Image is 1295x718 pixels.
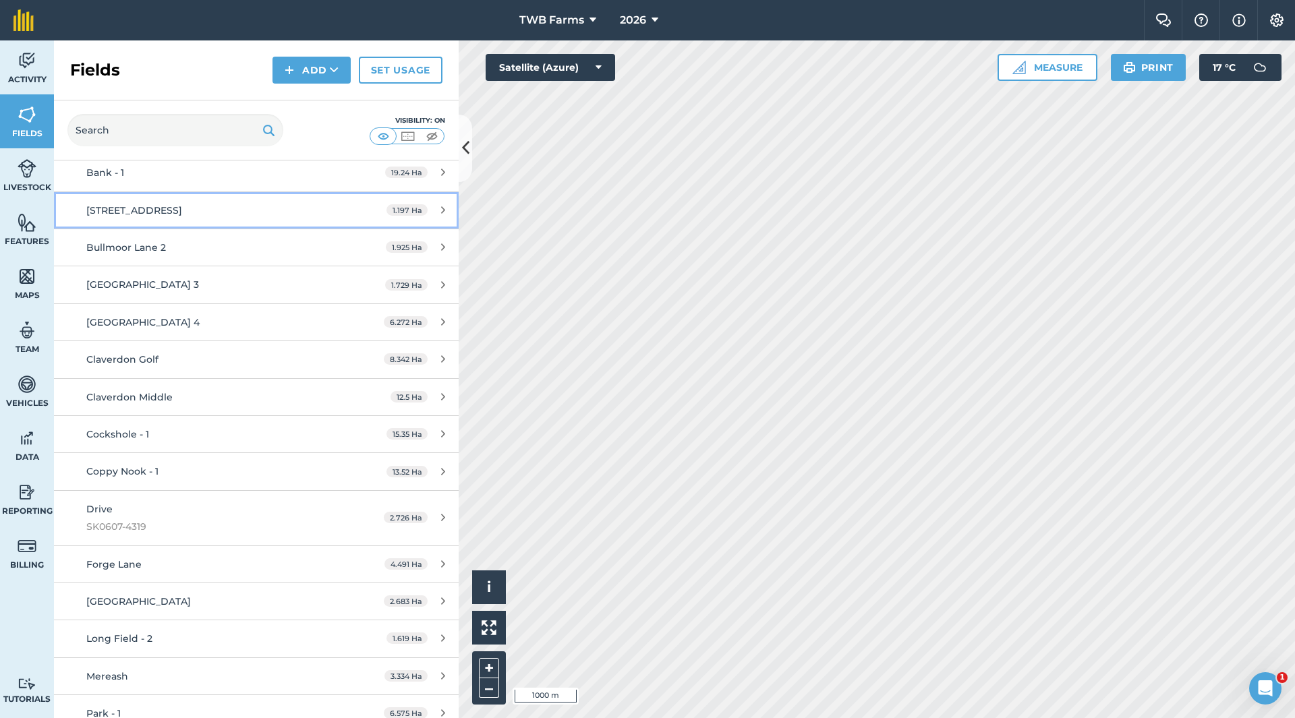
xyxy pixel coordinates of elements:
span: Claverdon Middle [86,391,173,403]
img: fieldmargin Logo [13,9,34,31]
span: 12.5 Ha [391,391,428,402]
img: svg+xml;base64,PHN2ZyB4bWxucz0iaHR0cDovL3d3dy53My5vcmcvMjAwMC9zdmciIHdpZHRoPSI1MCIgaGVpZ2h0PSI0MC... [375,129,392,143]
button: 17 °C [1199,54,1282,81]
img: Two speech bubbles overlapping with the left bubble in the forefront [1155,13,1172,27]
img: svg+xml;base64,PHN2ZyB4bWxucz0iaHR0cDovL3d3dy53My5vcmcvMjAwMC9zdmciIHdpZHRoPSIxNCIgaGVpZ2h0PSIyNC... [285,62,294,78]
img: svg+xml;base64,PD94bWwgdmVyc2lvbj0iMS4wIiBlbmNvZGluZz0idXRmLTgiPz4KPCEtLSBHZW5lcmF0b3I6IEFkb2JlIE... [18,51,36,71]
iframe: Intercom live chat [1249,672,1282,705]
a: Coppy Nook - 113.52 Ha [54,453,459,489]
img: svg+xml;base64,PHN2ZyB4bWxucz0iaHR0cDovL3d3dy53My5vcmcvMjAwMC9zdmciIHdpZHRoPSI1NiIgaGVpZ2h0PSI2MC... [18,104,36,125]
img: svg+xml;base64,PD94bWwgdmVyc2lvbj0iMS4wIiBlbmNvZGluZz0idXRmLTgiPz4KPCEtLSBHZW5lcmF0b3I6IEFkb2JlIE... [18,482,36,502]
a: [GEOGRAPHIC_DATA]2.683 Ha [54,583,459,620]
button: Measure [998,54,1097,81]
span: Drive [86,503,113,515]
img: svg+xml;base64,PHN2ZyB4bWxucz0iaHR0cDovL3d3dy53My5vcmcvMjAwMC9zdmciIHdpZHRoPSIxNyIgaGVpZ2h0PSIxNy... [1232,12,1246,28]
span: 1.197 Ha [386,204,428,216]
span: Long Field - 2 [86,632,152,645]
span: 2.683 Ha [384,595,428,607]
img: svg+xml;base64,PD94bWwgdmVyc2lvbj0iMS4wIiBlbmNvZGluZz0idXRmLTgiPz4KPCEtLSBHZW5lcmF0b3I6IEFkb2JlIE... [18,678,36,690]
img: Four arrows, one pointing top left, one top right, one bottom right and the last bottom left [482,620,496,635]
button: + [479,658,499,678]
span: 6.272 Ha [384,316,428,328]
span: 1 [1277,672,1288,683]
img: svg+xml;base64,PHN2ZyB4bWxucz0iaHR0cDovL3d3dy53My5vcmcvMjAwMC9zdmciIHdpZHRoPSI1NiIgaGVpZ2h0PSI2MC... [18,212,36,233]
a: [STREET_ADDRESS]1.197 Ha [54,192,459,229]
span: i [487,578,491,595]
a: Cockshole - 115.35 Ha [54,416,459,452]
h2: Fields [70,59,120,81]
img: Ruler icon [1012,61,1026,74]
a: Forge Lane4.491 Ha [54,546,459,582]
a: Bank - 119.24 Ha [54,154,459,191]
span: 4.491 Ha [384,558,428,570]
span: [GEOGRAPHIC_DATA] 4 [86,316,200,328]
img: svg+xml;base64,PD94bWwgdmVyc2lvbj0iMS4wIiBlbmNvZGluZz0idXRmLTgiPz4KPCEtLSBHZW5lcmF0b3I6IEFkb2JlIE... [18,536,36,556]
span: [GEOGRAPHIC_DATA] [86,595,191,607]
span: 15.35 Ha [386,428,428,440]
span: 1.619 Ha [386,632,428,644]
img: A cog icon [1269,13,1285,27]
span: Cockshole - 1 [86,428,149,440]
span: 19.24 Ha [385,167,428,178]
span: 13.52 Ha [386,466,428,477]
a: Set usage [359,57,442,84]
button: Satellite (Azure) [486,54,615,81]
div: Visibility: On [370,115,445,126]
span: 8.342 Ha [384,353,428,365]
img: svg+xml;base64,PHN2ZyB4bWxucz0iaHR0cDovL3d3dy53My5vcmcvMjAwMC9zdmciIHdpZHRoPSIxOSIgaGVpZ2h0PSIyNC... [1123,59,1136,76]
img: svg+xml;base64,PD94bWwgdmVyc2lvbj0iMS4wIiBlbmNvZGluZz0idXRmLTgiPz4KPCEtLSBHZW5lcmF0b3I6IEFkb2JlIE... [18,320,36,340]
span: Bank - 1 [86,167,124,179]
span: Forge Lane [86,558,142,570]
img: svg+xml;base64,PHN2ZyB4bWxucz0iaHR0cDovL3d3dy53My5vcmcvMjAwMC9zdmciIHdpZHRoPSI1NiIgaGVpZ2h0PSI2MC... [18,266,36,287]
img: svg+xml;base64,PHN2ZyB4bWxucz0iaHR0cDovL3d3dy53My5vcmcvMjAwMC9zdmciIHdpZHRoPSI1MCIgaGVpZ2h0PSI0MC... [399,129,416,143]
img: svg+xml;base64,PHN2ZyB4bWxucz0iaHR0cDovL3d3dy53My5vcmcvMjAwMC9zdmciIHdpZHRoPSI1MCIgaGVpZ2h0PSI0MC... [424,129,440,143]
span: 17 ° C [1213,54,1236,81]
a: Mereash3.334 Ha [54,658,459,694]
span: Mereash [86,670,128,682]
a: Long Field - 21.619 Ha [54,620,459,657]
input: Search [67,114,283,146]
button: i [472,570,506,604]
span: [GEOGRAPHIC_DATA] 3 [86,278,199,291]
a: [GEOGRAPHIC_DATA] 31.729 Ha [54,266,459,303]
img: svg+xml;base64,PD94bWwgdmVyc2lvbj0iMS4wIiBlbmNvZGluZz0idXRmLTgiPz4KPCEtLSBHZW5lcmF0b3I6IEFkb2JlIE... [1246,54,1273,81]
a: DriveSK0607-43192.726 Ha [54,491,459,545]
img: svg+xml;base64,PD94bWwgdmVyc2lvbj0iMS4wIiBlbmNvZGluZz0idXRmLTgiPz4KPCEtLSBHZW5lcmF0b3I6IEFkb2JlIE... [18,158,36,179]
span: Coppy Nook - 1 [86,465,159,477]
button: Add [272,57,351,84]
img: svg+xml;base64,PHN2ZyB4bWxucz0iaHR0cDovL3d3dy53My5vcmcvMjAwMC9zdmciIHdpZHRoPSIxOSIgaGVpZ2h0PSIyNC... [262,122,275,138]
span: 1.729 Ha [385,279,428,291]
button: – [479,678,499,698]
a: [GEOGRAPHIC_DATA] 46.272 Ha [54,304,459,340]
a: Claverdon Middle12.5 Ha [54,379,459,415]
span: 2.726 Ha [384,512,428,523]
span: SK0607-4319 [86,519,340,534]
span: 2026 [620,12,646,28]
a: Claverdon Golf8.342 Ha [54,341,459,378]
span: TWB Farms [519,12,584,28]
img: svg+xml;base64,PD94bWwgdmVyc2lvbj0iMS4wIiBlbmNvZGluZz0idXRmLTgiPz4KPCEtLSBHZW5lcmF0b3I6IEFkb2JlIE... [18,374,36,394]
a: Bullmoor Lane 21.925 Ha [54,229,459,266]
span: 1.925 Ha [386,241,428,253]
button: Print [1111,54,1186,81]
span: [STREET_ADDRESS] [86,204,182,216]
img: A question mark icon [1193,13,1209,27]
span: 3.334 Ha [384,670,428,682]
span: Bullmoor Lane 2 [86,241,166,253]
span: Claverdon Golf [86,353,159,365]
img: svg+xml;base64,PD94bWwgdmVyc2lvbj0iMS4wIiBlbmNvZGluZz0idXRmLTgiPz4KPCEtLSBHZW5lcmF0b3I6IEFkb2JlIE... [18,428,36,448]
